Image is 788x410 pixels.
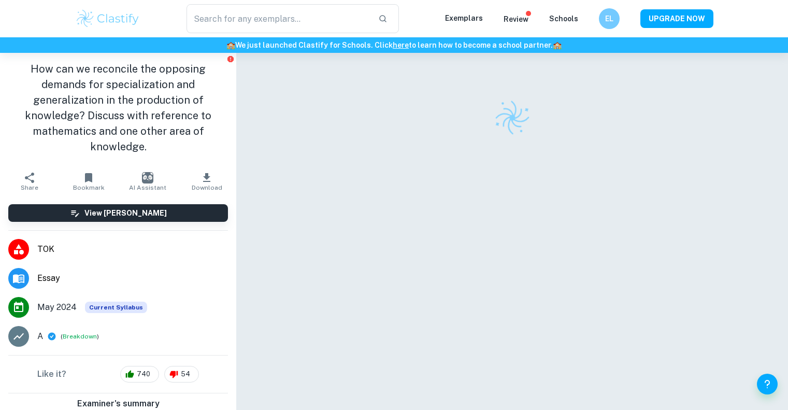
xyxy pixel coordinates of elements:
[549,15,578,23] a: Schools
[118,167,177,196] button: AI Assistant
[59,167,118,196] button: Bookmark
[192,184,222,191] span: Download
[393,41,409,49] a: here
[757,374,778,394] button: Help and Feedback
[120,366,159,383] div: 740
[85,302,147,313] div: This exemplar is based on the current syllabus. Feel free to refer to it for inspiration/ideas wh...
[21,184,38,191] span: Share
[73,184,105,191] span: Bookmark
[37,243,228,256] span: TOK
[8,204,228,222] button: View [PERSON_NAME]
[37,330,43,343] p: A
[226,41,235,49] span: 🏫
[75,8,141,29] img: Clastify logo
[490,95,534,139] img: Clastify logo
[37,272,228,285] span: Essay
[187,4,370,33] input: Search for any exemplars...
[142,172,153,183] img: AI Assistant
[599,8,620,29] button: EL
[175,369,196,379] span: 54
[640,9,713,28] button: UPGRADE NOW
[61,332,99,342] span: ( )
[553,41,562,49] span: 🏫
[37,368,66,380] h6: Like it?
[8,61,228,154] h1: How can we reconcile the opposing demands for specialization and generalization in the production...
[131,369,156,379] span: 740
[4,398,232,410] h6: Examiner's summary
[177,167,236,196] button: Download
[445,12,483,24] p: Exemplars
[226,55,234,63] button: Report issue
[85,302,147,313] span: Current Syllabus
[129,184,166,191] span: AI Assistant
[84,207,167,219] h6: View [PERSON_NAME]
[504,13,528,25] p: Review
[603,13,615,24] h6: EL
[164,366,199,383] div: 54
[63,332,97,341] button: Breakdown
[2,39,786,51] h6: We just launched Clastify for Schools. Click to learn how to become a school partner.
[37,301,77,314] span: May 2024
